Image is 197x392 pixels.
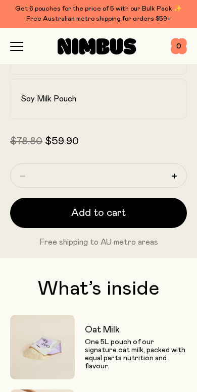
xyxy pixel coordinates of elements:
img: Oat Milk pouch with powder spilling out [10,315,75,379]
h2: Soy Milk Pouch [21,94,76,104]
p: Free shipping to AU metro areas [10,236,187,248]
div: Get 6 pouches for the price of 5 with our Bulk Pack ✨ Free Australian metro shipping for orders $59+ [10,4,187,24]
button: 0 [171,38,187,54]
span: $59.90 [45,136,79,146]
h2: What’s inside [10,278,187,299]
span: $78.80 [10,136,42,146]
h3: Oat Milk [85,324,187,336]
button: Add to cart [10,198,187,228]
span: Add to cart [71,206,126,220]
p: One 5L pouch of our signature oat milk, packed with equal parts nutrition and flavour. [85,338,187,370]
